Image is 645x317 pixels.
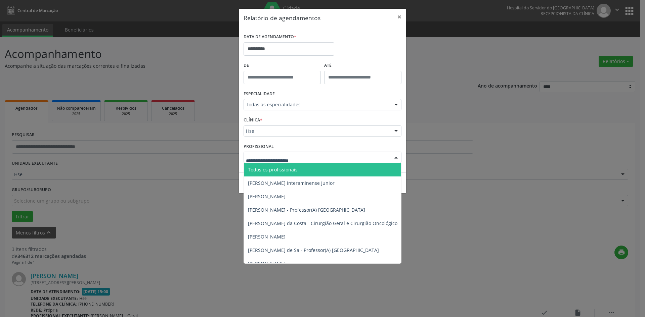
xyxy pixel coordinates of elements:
[248,247,379,253] span: [PERSON_NAME] de Sa - Professor(A) [GEOGRAPHIC_DATA]
[248,233,286,240] span: [PERSON_NAME]
[246,128,388,135] span: Hse
[244,13,320,22] h5: Relatório de agendamentos
[248,180,335,186] span: [PERSON_NAME] Interaminense Junior
[248,260,286,267] span: [PERSON_NAME]
[244,115,262,125] label: CLÍNICA
[324,60,401,71] label: ATÉ
[393,9,406,25] button: Close
[248,220,397,226] span: [PERSON_NAME] da Costa - Cirurgião Geral e Cirurgião Oncológico
[248,193,286,200] span: [PERSON_NAME]
[244,32,296,42] label: DATA DE AGENDAMENTO
[244,89,275,99] label: ESPECIALIDADE
[244,141,274,152] label: PROFISSIONAL
[248,207,365,213] span: [PERSON_NAME] - Professor(A) [GEOGRAPHIC_DATA]
[244,60,321,71] label: De
[248,166,298,173] span: Todos os profissionais
[246,101,388,108] span: Todas as especialidades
